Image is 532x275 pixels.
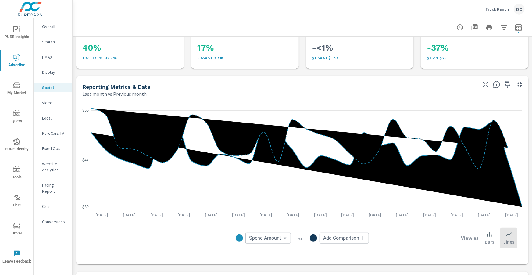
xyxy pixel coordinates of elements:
p: [DATE] [146,212,167,218]
p: [DATE] [473,212,495,218]
p: Last month vs Previous month [82,90,147,98]
span: Tools [2,166,31,181]
p: Social [42,84,67,91]
div: Spend Amount [245,233,291,244]
p: [DATE] [392,212,413,218]
div: Overall [34,22,72,31]
p: Fixed Ops [42,145,67,152]
div: Display [34,68,72,77]
p: [DATE] [419,212,440,218]
text: $55 [82,108,89,112]
div: Video [34,98,72,107]
p: [DATE] [201,212,222,218]
div: Conversions [34,217,72,226]
div: PureCars TV [34,129,72,138]
div: Add Comparison [320,233,369,244]
span: PURE Identity [2,138,31,153]
p: Search [42,39,67,45]
button: Select Date Range [512,21,525,34]
div: Local [34,113,72,123]
h3: 17% [197,43,293,53]
p: $1,500 vs $1,502 [312,55,408,60]
span: Driver [2,222,31,237]
div: Calls [34,202,72,211]
p: [DATE] [310,212,331,218]
button: Make Fullscreen [481,80,491,89]
p: [DATE] [337,212,359,218]
span: My Market [2,82,31,97]
button: "Export Report to PDF" [469,21,481,34]
p: 9,650 vs 8,227 [197,55,293,60]
span: Leave Feedback [2,250,31,265]
span: Tier2 [2,194,31,209]
div: DC [514,4,525,15]
p: [DATE] [91,212,113,218]
p: [DATE] [173,212,195,218]
p: Website Analytics [42,161,67,173]
p: Truck Ranch [485,6,509,12]
p: [DATE] [501,212,522,218]
div: Website Analytics [34,159,72,174]
p: [DATE] [282,212,304,218]
button: Print Report [483,21,495,34]
p: Pacing Report [42,182,67,194]
div: Search [34,37,72,46]
p: Overall [42,23,67,30]
p: Conversions [42,219,67,225]
p: [DATE] [255,212,277,218]
span: Save this to your personalized report [503,80,512,89]
button: Apply Filters [498,21,510,34]
p: [DATE] [228,212,249,218]
div: Fixed Ops [34,144,72,153]
h5: Reporting Metrics & Data [82,84,150,90]
span: Advertise [2,54,31,69]
p: [DATE] [119,212,140,218]
p: [DATE] [446,212,468,218]
p: Calls [42,203,67,209]
p: Video [42,100,67,106]
p: Display [42,69,67,75]
h6: View as [461,235,479,241]
span: Query [2,110,31,125]
span: Add Comparison [323,235,359,241]
h3: 40% [82,43,178,53]
span: Understand Social data over time and see how metrics compare to each other. [493,81,500,88]
div: Social [34,83,72,92]
span: Spend Amount [249,235,281,241]
h3: -37% [427,43,522,53]
p: PMAX [42,54,67,60]
p: 187,111 vs 133,335 [82,55,178,60]
p: $16 vs $25 [427,55,522,60]
div: nav menu [0,18,33,271]
p: PureCars TV [42,130,67,136]
p: Local [42,115,67,121]
p: [DATE] [364,212,386,218]
button: Minimize Widget [515,80,525,89]
p: Bars [485,238,494,245]
h3: -<1% [312,43,408,53]
span: PURE Insights [2,26,31,41]
div: Pacing Report [34,180,72,196]
div: PMAX [34,52,72,62]
text: $47 [82,158,89,162]
p: vs [291,235,310,241]
text: $39 [82,205,89,209]
p: Lines [503,238,514,245]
